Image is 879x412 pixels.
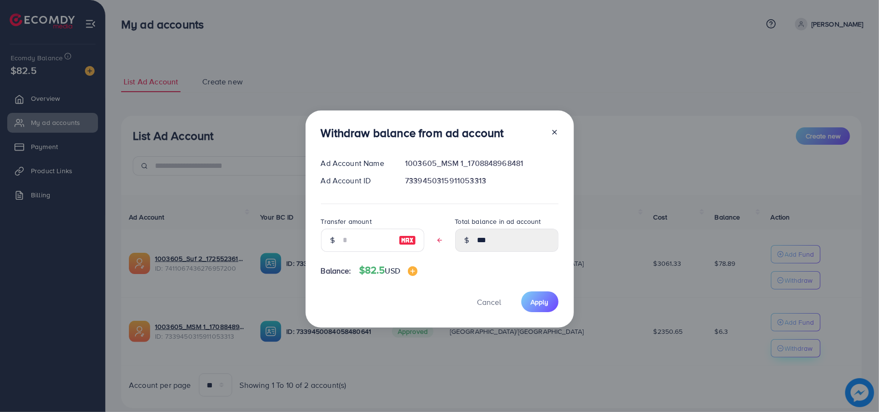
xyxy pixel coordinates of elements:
div: Ad Account Name [313,158,398,169]
button: Cancel [465,291,514,312]
div: 7339450315911053313 [397,175,566,186]
h3: Withdraw balance from ad account [321,126,504,140]
span: USD [385,265,400,276]
span: Apply [531,297,549,307]
div: 1003605_MSM 1_1708848968481 [397,158,566,169]
div: Ad Account ID [313,175,398,186]
span: Cancel [477,297,502,307]
span: Balance: [321,265,351,276]
label: Transfer amount [321,217,372,226]
img: image [408,266,418,276]
img: image [399,234,416,246]
h4: $82.5 [359,264,418,276]
label: Total balance in ad account [455,217,541,226]
button: Apply [521,291,558,312]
